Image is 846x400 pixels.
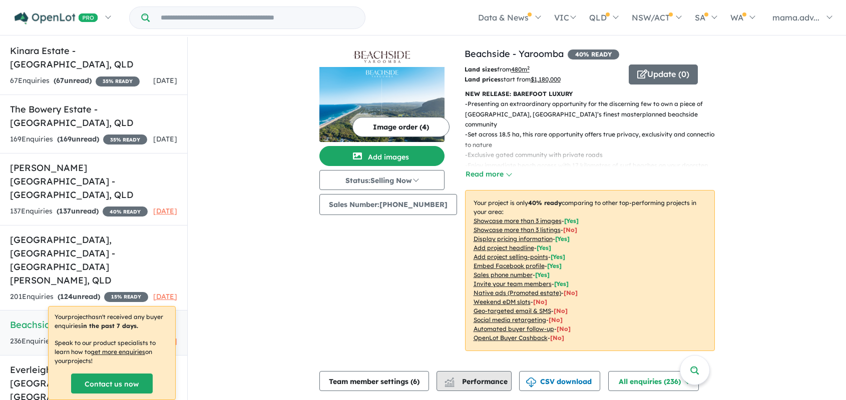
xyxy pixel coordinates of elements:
[547,262,562,269] span: [ Yes ]
[465,89,715,99] p: NEW RELEASE: BAREFOOT LUXURY
[564,289,578,296] span: [No]
[608,371,699,391] button: All enquiries (236)
[551,253,565,260] span: [ Yes ]
[10,233,177,287] h5: [GEOGRAPHIC_DATA], [GEOGRAPHIC_DATA] - [GEOGRAPHIC_DATA][PERSON_NAME] , QLD
[526,377,536,387] img: download icon
[15,12,98,24] img: Openlot PRO Logo White
[474,271,533,278] u: Sales phone number
[533,298,547,305] span: [No]
[465,150,723,160] p: - Exclusive gated community with private roads
[465,48,564,59] a: Beachside - Yaroomba
[91,348,145,355] u: get more enquiries
[319,47,445,142] a: Beachside - Yaroomba LogoBeachside - Yaroomba
[474,325,554,332] u: Automated buyer follow-up
[465,168,512,180] button: Read more
[153,134,177,143] span: [DATE]
[319,194,457,215] button: Sales Number:[PHONE_NUMBER]
[104,292,148,302] span: 15 % READY
[474,289,561,296] u: Native ads (Promoted estate)
[465,129,723,150] p: - Set across 18.5 ha, this rare opportunity offers true privacy, exclusivity and connection to na...
[465,74,621,84] p: start from
[56,76,64,85] span: 67
[55,338,169,365] p: Speak to our product specialists to learn how to on your projects !
[57,206,99,215] strong: ( unread)
[474,280,552,287] u: Invite your team members
[323,51,441,63] img: Beachside - Yaroomba Logo
[555,235,570,242] span: [ Yes ]
[10,44,177,71] h5: Kinara Estate - [GEOGRAPHIC_DATA] , QLD
[554,280,569,287] span: [ Yes ]
[96,76,140,86] span: 35 % READY
[10,205,148,217] div: 137 Enquir ies
[319,67,445,142] img: Beachside - Yaroomba
[549,316,563,323] span: [No]
[152,7,363,28] input: Try estate name, suburb, builder or developer
[528,199,562,206] b: 40 % ready
[557,325,571,332] span: [No]
[465,160,723,170] p: - Enjoy immediate beach access with 17 kilometres of surf beaches on your doorstep
[413,377,417,386] span: 6
[445,380,455,387] img: bar-chart.svg
[319,170,445,190] button: Status:Selling Now
[535,271,550,278] span: [ Yes ]
[10,133,147,145] div: 169 Enquir ies
[474,217,562,224] u: Showcase more than 3 images
[519,371,600,391] button: CSV download
[564,217,579,224] span: [ Yes ]
[474,235,553,242] u: Display pricing information
[81,322,138,329] b: in the past 7 days.
[465,75,501,83] b: Land prices
[474,244,534,251] u: Add project headline
[103,134,147,144] span: 35 % READY
[531,75,561,83] u: $ 1,180,000
[10,335,149,347] div: 236 Enquir ies
[511,65,530,73] u: 480 m
[474,226,561,233] u: Showcase more than 3 listings
[59,206,71,215] span: 137
[58,292,100,301] strong: ( unread)
[153,206,177,215] span: [DATE]
[437,371,512,391] button: Performance
[319,146,445,166] button: Add images
[554,307,568,314] span: [No]
[474,316,546,323] u: Social media retargeting
[60,292,73,301] span: 124
[568,49,619,59] span: 40 % READY
[352,117,450,137] button: Image order (4)
[474,262,545,269] u: Embed Facebook profile
[10,75,140,87] div: 67 Enquir ies
[474,253,548,260] u: Add project selling-points
[319,371,429,391] button: Team member settings (6)
[153,292,177,301] span: [DATE]
[103,206,148,216] span: 40 % READY
[153,76,177,85] span: [DATE]
[57,134,99,143] strong: ( unread)
[10,318,177,331] h5: Beachside - Yaroomba , QLD
[537,244,551,251] span: [ Yes ]
[446,377,508,386] span: Performance
[527,65,530,70] sup: 2
[772,12,819,22] span: mama.adv...
[465,65,497,73] b: Land sizes
[60,134,72,143] span: 169
[563,226,577,233] span: [ No ]
[445,377,454,383] img: line-chart.svg
[629,64,698,84] button: Update (0)
[10,102,177,129] h5: The Bowery Estate - [GEOGRAPHIC_DATA] , QLD
[550,334,564,341] span: [No]
[465,190,715,351] p: Your project is only comparing to other top-performing projects in your area: - - - - - - - - - -...
[474,298,531,305] u: Weekend eDM slots
[54,76,92,85] strong: ( unread)
[10,291,148,303] div: 201 Enquir ies
[71,373,153,393] a: Contact us now
[10,161,177,201] h5: [PERSON_NAME][GEOGRAPHIC_DATA] - [GEOGRAPHIC_DATA] , QLD
[474,334,548,341] u: OpenLot Buyer Cashback
[55,312,169,330] p: Your project hasn't received any buyer enquiries
[465,99,723,129] p: - Presenting an extraordinary opportunity for the discerning few to own a piece of [GEOGRAPHIC_DA...
[474,307,551,314] u: Geo-targeted email & SMS
[465,64,621,74] p: from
